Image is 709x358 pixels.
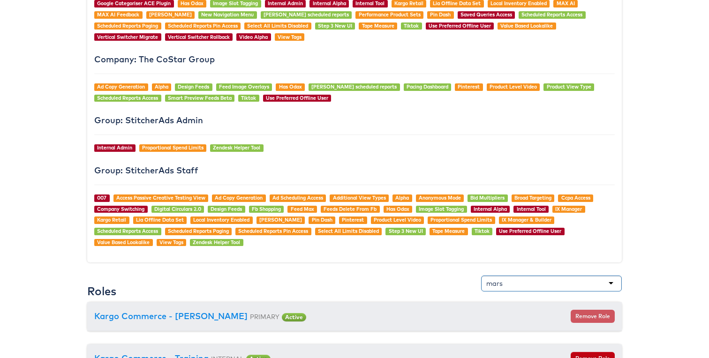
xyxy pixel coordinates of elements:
[547,83,591,90] a: Product View Type
[342,216,364,223] a: Pinterest
[215,194,263,201] a: Ad Copy Generation
[116,194,205,201] a: Access Passive Creative Testing View
[279,83,302,90] a: Has Odax
[407,83,448,90] a: Pacing Dashboard
[211,206,242,212] a: Design Feeds
[312,216,332,223] a: Pin Dash
[404,22,419,29] a: Tiktok
[97,194,106,201] a: 007
[250,313,279,321] small: PRIMARY
[94,311,248,321] a: Kargo Commerce - [PERSON_NAME]
[94,116,615,125] h4: Group: StitcherAds Admin
[259,216,302,223] a: [PERSON_NAME]
[168,34,230,40] a: Vertical Switcher Rollback
[213,144,260,151] a: Zendesk Helper Tool
[333,194,386,201] a: Additional View Types
[475,228,490,234] a: Tiktok
[432,228,465,234] a: Tape Measure
[419,194,461,201] a: Anonymous Mode
[97,22,158,29] a: Scheduled Reports Paging
[499,228,561,234] a: Use Preferred Offline User
[159,239,183,246] a: View Tags
[97,239,150,246] a: Value Based Lookalike
[362,22,394,29] a: Tape Measure
[500,22,553,29] a: Value Based Lookalike
[193,239,240,246] a: Zendesk Helper Tool
[502,216,551,223] a: IX Manager & Builder
[318,22,352,29] a: Step 3 New UI
[386,206,409,212] a: Has Odax
[517,206,546,212] a: Internal Tool
[395,194,409,201] a: Alpha
[94,55,615,64] h4: Company: The CoStar Group
[94,166,615,175] h4: Group: StitcherAds Staff
[272,194,323,201] a: Ad Scheduling Access
[168,228,229,234] a: Scheduled Reports Paging
[97,228,158,234] a: Scheduled Reports Access
[155,83,168,90] a: Alpha
[291,206,314,212] a: Feed Max
[264,11,349,18] a: [PERSON_NAME] scheduled reports
[97,83,145,90] a: Ad Copy Generation
[318,228,379,234] a: Select All Limits Disabled
[359,11,421,18] a: Performance Product Sets
[247,22,308,29] a: Select All Limits Disabled
[97,11,139,18] a: MAX AI Feedback
[252,206,281,212] a: Fb Shopping
[97,144,132,151] a: Internal Admin
[470,194,505,201] a: Bid Multipliers
[486,279,505,288] input: Add user to company...
[419,206,464,212] a: Image Slot Tagging
[178,83,209,90] a: Design Feeds
[561,194,590,201] a: Ccpa Access
[238,228,308,234] a: Scheduled Reports Pin Access
[374,216,421,223] a: Product Level Video
[97,216,126,223] a: Kargo Retail
[239,34,268,40] a: Video Alpha
[136,216,184,223] a: Lia Offline Data Set
[521,11,582,18] a: Scheduled Reports Access
[201,11,254,18] a: New Navigation Menu
[282,313,306,321] span: Active
[149,11,192,18] a: [PERSON_NAME]
[168,22,238,29] a: Scheduled Reports Pin Access
[142,144,204,151] a: Proportional Spend Limits
[193,216,249,223] a: Local Inventory Enabled
[311,83,397,90] a: [PERSON_NAME] scheduled reports
[278,34,302,40] a: View Tags
[97,95,158,101] a: Scheduled Reports Access
[87,285,116,297] h3: Roles
[460,11,512,18] a: Saved Queries Access
[389,228,423,234] a: Step 3 New UI
[571,310,615,323] button: Remove Role
[514,194,551,201] a: Broad Targeting
[154,206,201,212] a: Digital Circulars 2.0
[474,206,507,212] a: Internal Alpha
[430,11,451,18] a: Pin Dash
[97,34,158,40] a: Vertical Switcher Migrate
[324,206,377,212] a: Feeds Delete From Fb
[430,216,492,223] a: Proportional Spend Limits
[429,22,491,29] a: Use Preferred Offline User
[241,95,256,101] a: Tiktok
[219,83,269,90] a: Feed Image Overlays
[168,95,232,101] a: Smart Preview Feeds Beta
[266,95,328,101] a: Use Preferred Offline User
[555,206,582,212] a: IX Manager
[97,206,144,212] a: Company Switching
[458,83,480,90] a: Pinterest
[490,83,537,90] a: Product Level Video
